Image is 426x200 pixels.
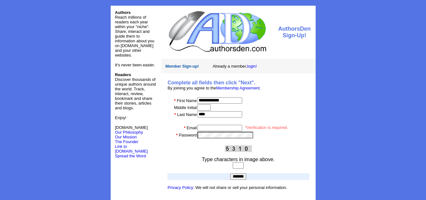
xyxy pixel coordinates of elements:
[16,16,69,21] div: Domain: [DOMAIN_NAME]
[225,145,252,152] img: This Is CAPTCHA Image
[115,139,138,144] a: The Founder
[177,98,197,103] font: First Name
[115,130,143,135] a: Our Philosophy
[166,64,199,69] font: Member Sign-up!
[24,37,56,41] div: Domain Overview
[70,37,106,41] div: Keywords by Traffic
[115,153,146,158] a: Spread the Word
[10,16,15,21] img: website_grey.svg
[63,37,68,42] img: tab_keywords_by_traffic_grey.svg
[115,63,155,67] font: It's never been easier.
[174,105,197,110] font: Middle Initial
[10,10,15,15] img: logo_orange.svg
[177,112,197,117] font: Last Name
[18,10,31,15] div: v 4.0.25
[115,72,156,110] font: Discover thousands of unique authors around the world. Track, interact, review, bookmark and shar...
[179,133,197,137] font: Password
[115,10,131,15] font: Authors
[202,157,275,162] font: Type characters in image above.
[213,64,257,69] font: Already a member,
[115,135,137,139] a: Our Mission
[167,10,267,53] img: logo.jpg
[17,37,22,42] img: tab_domain_overview_orange.svg
[115,15,155,58] font: Reach millions of readers each year within your "niche". Share, interact and guide them to inform...
[168,185,193,190] a: Privacy Policy
[245,125,288,130] font: *Verification is required.
[187,125,197,130] font: Email
[115,115,126,120] font: Enjoy!
[168,86,261,90] font: By joining you agree to the .
[247,64,257,69] a: login!
[168,80,255,85] b: Complete all fields then click "Next".
[278,26,311,39] font: AuthorsDen Sign-Up!
[168,185,287,190] font: : We will not share or sell your personal information.
[115,72,131,77] b: Readers
[115,144,148,154] a: Link to [DOMAIN_NAME]
[115,125,148,135] font: [DOMAIN_NAME]
[216,86,260,90] a: Membership Agreement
